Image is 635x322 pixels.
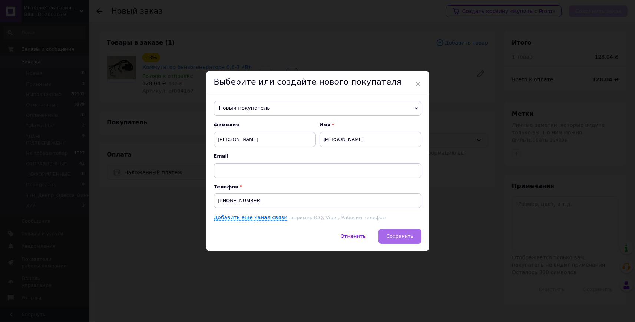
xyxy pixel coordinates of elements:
span: Email [214,153,421,160]
p: Телефон [214,184,421,190]
div: Выберите или создайте нового покупателя [206,71,429,93]
span: Сохранить [386,233,413,239]
span: × [415,78,421,90]
input: Например: Иванов [214,132,316,147]
span: например ICQ, Viber, Рабочий телефон [287,215,386,220]
input: +38 096 0000000 [214,193,421,208]
span: Имя [320,122,421,128]
button: Отменить [333,229,374,244]
a: Добавить еще канал связи [214,214,288,221]
input: Например: Иван [320,132,421,147]
span: Фамилия [214,122,316,128]
span: Отменить [341,233,366,239]
span: Новый покупатель [214,101,421,116]
button: Сохранить [378,229,421,244]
